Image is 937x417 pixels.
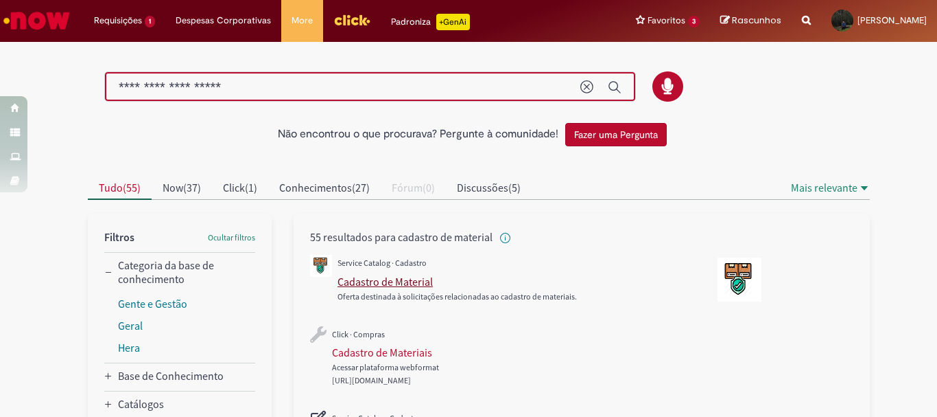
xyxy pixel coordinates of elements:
[732,14,781,27] span: Rascunhos
[857,14,927,26] span: [PERSON_NAME]
[176,14,271,27] span: Despesas Corporativas
[278,128,558,141] h2: Não encontrou o que procurava? Pergunte à comunidade!
[145,16,155,27] span: 1
[688,16,700,27] span: 3
[292,14,313,27] span: More
[333,10,370,30] img: click_logo_yellow_360x200.png
[436,14,470,30] p: +GenAi
[391,14,470,30] div: Padroniza
[720,14,781,27] a: Rascunhos
[1,7,72,34] img: ServiceNow
[565,123,667,146] button: Fazer uma Pergunta
[648,14,685,27] span: Favoritos
[94,14,142,27] span: Requisições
